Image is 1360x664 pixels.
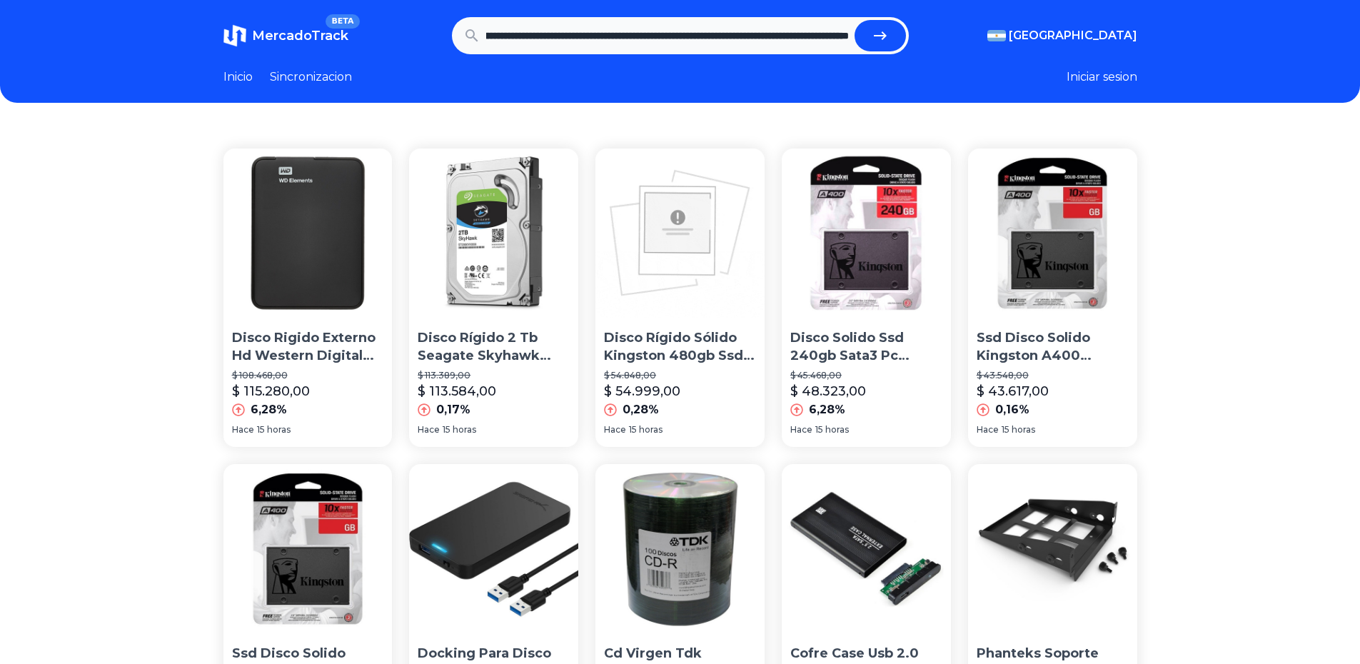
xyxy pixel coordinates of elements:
button: Iniciar sesion [1067,69,1137,86]
span: Hace [604,424,626,436]
img: Disco Solido Ssd 240gb Sata3 Pc Notebook Mac [782,149,951,318]
span: Hace [790,424,812,436]
img: Cd Virgen Tdk Estampad,700mb 80 Minutos Bulk X100,avellaneda [595,464,765,633]
img: MercadoTrack [223,24,246,47]
img: Ssd Disco Solido Kingston A400 240gb Sata 3 Simil Uv400 [223,464,393,633]
a: Sincronizacion [270,69,352,86]
a: MercadoTrackBETA [223,24,348,47]
p: $ 43.617,00 [977,381,1049,401]
button: [GEOGRAPHIC_DATA] [987,27,1137,44]
p: $ 54.999,00 [604,381,680,401]
a: Ssd Disco Solido Kingston A400 240gb Pc Gamer Sata 3Ssd Disco Solido Kingston A400 240gb Pc Gamer... [968,149,1137,447]
p: Ssd Disco Solido Kingston A400 240gb Pc Gamer Sata 3 [977,329,1129,365]
span: 15 horas [443,424,476,436]
a: Inicio [223,69,253,86]
p: Disco Rígido Sólido Kingston 480gb Ssd Now A400 Sata3 2.5 [604,329,756,365]
img: Docking Para Disco Rigido - Sabrent - 2.5 - Usb 3.0 Hdd/ssd [409,464,578,633]
span: 15 horas [257,424,291,436]
a: Disco Rígido 2 Tb Seagate Skyhawk Simil Purple Wd Dvr CctDisco Rígido 2 Tb Seagate Skyhawk Simil ... [409,149,578,447]
p: Disco Rígido 2 Tb Seagate Skyhawk Simil Purple Wd Dvr Cct [418,329,570,365]
img: Cofre Case Usb 2.0 Disco Rígido Hd 2.5 Sata De Notebook [782,464,951,633]
p: Disco Rigido Externo Hd Western Digital 1tb Usb 3.0 Win/mac [232,329,384,365]
span: 15 horas [1002,424,1035,436]
p: $ 108.468,00 [232,370,384,381]
span: Hace [977,424,999,436]
p: 6,28% [251,401,287,418]
a: Disco Rigido Externo Hd Western Digital 1tb Usb 3.0 Win/macDisco Rigido Externo Hd Western Digita... [223,149,393,447]
span: MercadoTrack [252,28,348,44]
img: Ssd Disco Solido Kingston A400 240gb Pc Gamer Sata 3 [968,149,1137,318]
p: $ 43.548,00 [977,370,1129,381]
p: $ 113.584,00 [418,381,496,401]
span: Hace [232,424,254,436]
p: 0,16% [995,401,1029,418]
p: $ 54.848,00 [604,370,756,381]
a: Disco Rígido Sólido Kingston 480gb Ssd Now A400 Sata3 2.5Disco Rígido Sólido Kingston 480gb Ssd N... [595,149,765,447]
span: Hace [418,424,440,436]
p: $ 115.280,00 [232,381,310,401]
span: 15 horas [629,424,663,436]
img: Argentina [987,30,1006,41]
a: Disco Solido Ssd 240gb Sata3 Pc Notebook MacDisco Solido Ssd 240gb Sata3 Pc Notebook Mac$ 45.468,... [782,149,951,447]
img: Disco Rígido Sólido Kingston 480gb Ssd Now A400 Sata3 2.5 [595,149,765,318]
img: Disco Rigido Externo Hd Western Digital 1tb Usb 3.0 Win/mac [223,149,393,318]
p: 6,28% [809,401,845,418]
p: $ 48.323,00 [790,381,866,401]
p: $ 45.468,00 [790,370,942,381]
span: 15 horas [815,424,849,436]
p: 0,17% [436,401,470,418]
span: BETA [326,14,359,29]
img: Disco Rígido 2 Tb Seagate Skyhawk Simil Purple Wd Dvr Cct [409,149,578,318]
img: Phanteks Soporte Hdd Modular Para Disco 3.5 - 2.5 Metálico [968,464,1137,633]
p: $ 113.389,00 [418,370,570,381]
p: 0,28% [623,401,659,418]
p: Disco Solido Ssd 240gb Sata3 Pc Notebook Mac [790,329,942,365]
span: [GEOGRAPHIC_DATA] [1009,27,1137,44]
